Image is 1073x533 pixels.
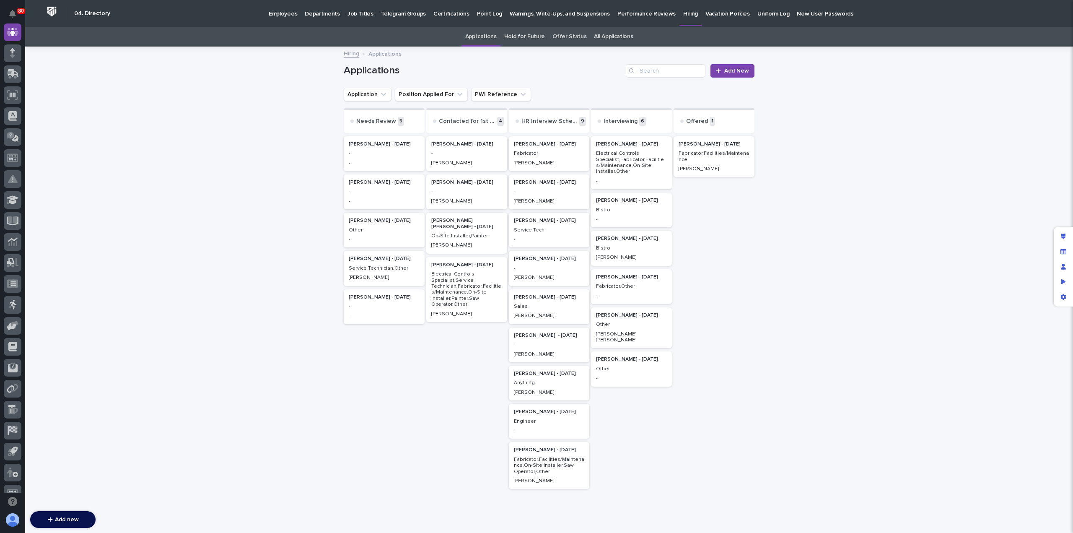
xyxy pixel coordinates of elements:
[514,189,585,195] p: -
[591,192,672,227] a: [PERSON_NAME] - [DATE]Bistro-
[349,218,420,224] p: [PERSON_NAME] - [DATE]
[514,275,585,281] p: [PERSON_NAME]
[344,136,425,171] a: [PERSON_NAME] - [DATE]--
[349,189,420,195] p: -
[349,160,420,166] p: -
[509,442,590,489] div: [PERSON_NAME] - [DATE]Fabricator,Facilities/Maintenance,On-Site Installer,Saw Operator,Other[PERS...
[514,160,585,166] p: [PERSON_NAME]
[471,88,531,101] button: PWI Reference
[679,166,749,172] p: [PERSON_NAME]
[8,107,15,113] div: 📖
[596,198,667,203] p: [PERSON_NAME] - [DATE]
[18,8,24,14] p: 80
[431,218,502,230] p: [PERSON_NAME] [PERSON_NAME] - [DATE]
[349,294,420,300] p: [PERSON_NAME] - [DATE]
[626,64,705,78] input: Search
[8,8,25,25] img: Stacker
[349,141,420,147] p: [PERSON_NAME] - [DATE]
[395,88,468,101] button: Position Applied For
[431,160,502,166] p: [PERSON_NAME]
[349,313,420,319] p: -
[59,155,101,161] a: Powered byPylon
[4,5,21,23] button: Notifications
[596,283,667,289] p: Fabricator,Other
[349,179,420,185] p: [PERSON_NAME] - [DATE]
[344,251,425,286] a: [PERSON_NAME] - [DATE]Service Technician,Other[PERSON_NAME]
[74,10,110,17] h2: 04. Directory
[596,245,667,251] p: Bistro
[591,231,672,265] a: [PERSON_NAME] - [DATE]Bistro[PERSON_NAME]
[591,351,672,386] div: [PERSON_NAME] - [DATE]Other-
[509,251,590,286] div: [PERSON_NAME] - [DATE]-[PERSON_NAME]
[514,218,585,224] p: [PERSON_NAME] - [DATE]
[8,33,153,47] p: Welcome 👋
[426,213,507,254] a: [PERSON_NAME] [PERSON_NAME] - [DATE]On-Site Installer,Painter[PERSON_NAME]
[596,216,667,222] p: -
[344,48,359,58] a: Hiring
[514,265,585,271] p: -
[594,27,633,47] a: All Applications
[596,236,667,242] p: [PERSON_NAME] - [DATE]
[509,213,590,247] a: [PERSON_NAME] - [DATE]Service Tech-
[1056,289,1071,304] div: App settings
[344,289,425,324] a: [PERSON_NAME] - [DATE]--
[8,47,153,60] p: How can we help?
[514,428,585,434] p: -
[679,141,749,147] p: [PERSON_NAME] - [DATE]
[509,174,590,209] div: [PERSON_NAME] - [DATE]-[PERSON_NAME]
[679,151,749,163] p: Fabricator,Facilities/Maintenance
[596,293,667,299] p: -
[514,294,585,300] p: [PERSON_NAME] - [DATE]
[5,102,49,117] a: 📖Help Docs
[49,102,110,117] a: 🔗Onboarding Call
[591,307,672,348] div: [PERSON_NAME] - [DATE]Other[PERSON_NAME] [PERSON_NAME]
[465,27,497,47] a: Applications
[431,262,502,268] p: [PERSON_NAME] - [DATE]
[83,155,101,161] span: Pylon
[591,136,672,189] a: [PERSON_NAME] - [DATE]Electrical Controls Specialist,Fabricator,Facilities/Maintenance,On-Site In...
[596,141,667,147] p: [PERSON_NAME] - [DATE]
[344,213,425,247] div: [PERSON_NAME] - [DATE]Other-
[639,117,646,126] p: 6
[17,106,46,114] span: Help Docs
[509,404,590,439] a: [PERSON_NAME] - [DATE]Engineer-
[61,106,107,114] span: Onboarding Call
[514,256,585,262] p: [PERSON_NAME] - [DATE]
[509,366,590,400] a: [PERSON_NAME] - [DATE]Anything[PERSON_NAME]
[596,207,667,213] p: Bistro
[591,269,672,304] a: [PERSON_NAME] - [DATE]Fabricator,Other-
[349,256,420,262] p: [PERSON_NAME] - [DATE]
[4,511,21,529] button: users-avatar
[514,313,585,319] p: [PERSON_NAME]
[431,189,502,195] p: -
[514,371,585,377] p: [PERSON_NAME] - [DATE]
[349,151,420,156] p: -
[439,118,495,125] p: Contacted for 1st Interview
[596,178,667,184] p: -
[344,65,622,77] h1: Applications
[514,478,585,484] p: [PERSON_NAME]
[349,198,420,204] p: -
[514,390,585,395] p: [PERSON_NAME]
[349,275,420,281] p: [PERSON_NAME]
[344,174,425,209] a: [PERSON_NAME] - [DATE]--
[426,257,507,322] a: [PERSON_NAME] - [DATE]Electrical Controls Specialist,Service Technician,Fabricator,Facilities/Mai...
[521,118,578,125] p: HR Interview Scheduled / Complete
[509,289,590,324] div: [PERSON_NAME] - [DATE]Sales[PERSON_NAME]
[596,356,667,362] p: [PERSON_NAME] - [DATE]
[514,457,585,475] p: Fabricator,Facilities/Maintenance,On-Site Installer,Saw Operator,Other
[604,118,638,125] p: Interviewing
[431,233,502,239] p: On-Site Installer,Painter
[1056,244,1071,259] div: Manage fields and data
[30,511,96,528] button: Add new
[431,151,502,156] p: -
[1056,274,1071,289] div: Preview as
[514,304,585,309] p: Sales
